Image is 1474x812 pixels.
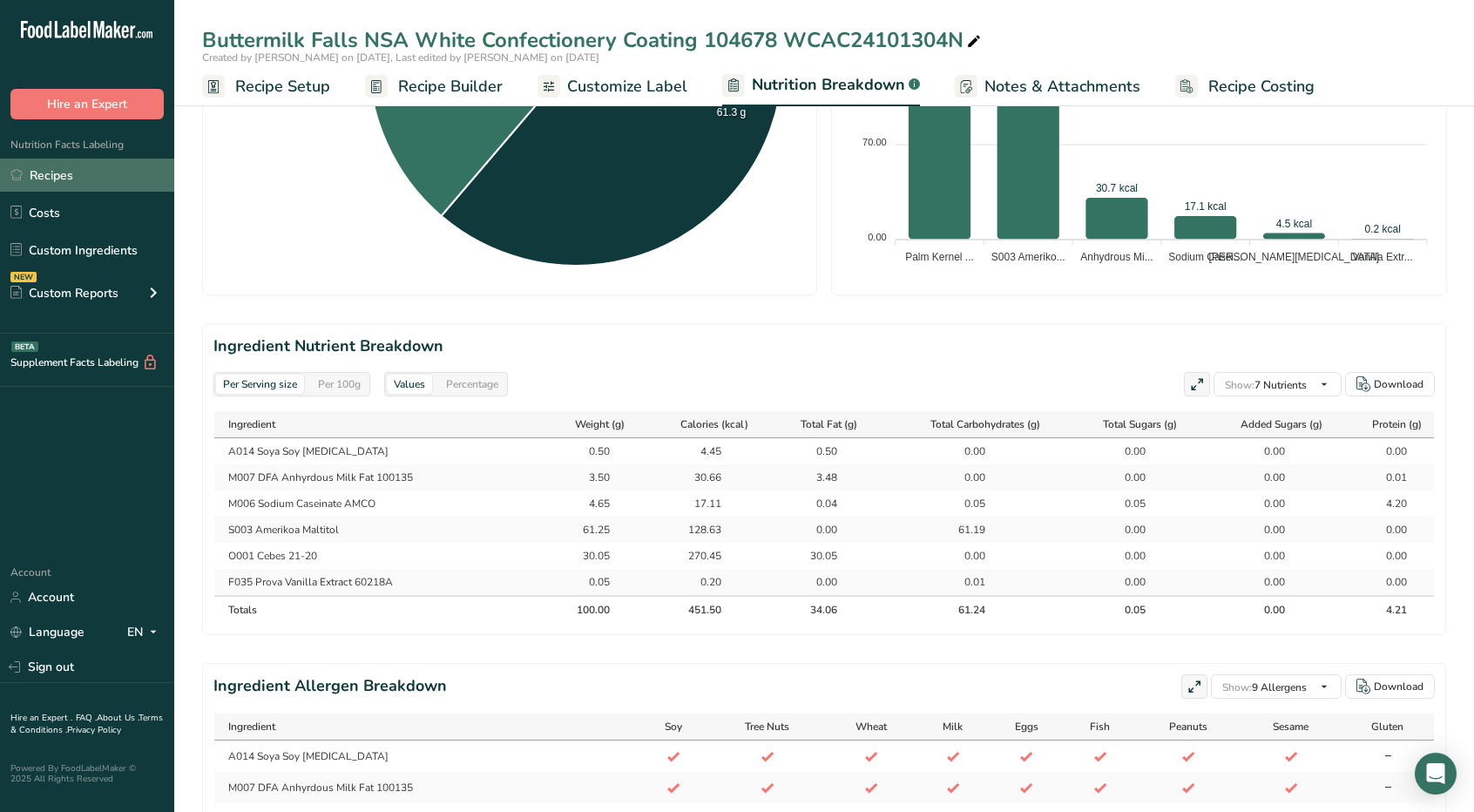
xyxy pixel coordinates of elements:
[1363,574,1407,590] div: 0.00
[752,73,905,97] span: Nutrition Breakdown
[665,719,682,734] span: Soy
[905,251,974,263] tspan: Palm Kernel ...
[1363,602,1407,618] div: 4.21
[1363,522,1407,538] div: 0.00
[1241,470,1285,485] div: 0.00
[1169,719,1207,734] span: Peanuts
[678,548,721,564] div: 270.45
[10,712,163,736] a: Terms & Conditions .
[216,375,304,394] div: Per Serving size
[1241,416,1322,432] span: Added Sugars (g)
[801,416,857,432] span: Total Fat (g)
[1102,496,1146,511] div: 0.05
[678,496,721,511] div: 17.11
[1363,470,1407,485] div: 0.01
[1168,251,1242,263] tspan: Sodium Casei...
[10,89,164,119] button: Hire an Expert
[678,522,721,538] div: 128.63
[10,272,37,282] div: NEW
[1208,75,1315,98] span: Recipe Costing
[1353,251,1413,263] tspan: Vanilla Extr...
[202,51,599,64] span: Created by [PERSON_NAME] on [DATE], Last edited by [PERSON_NAME] on [DATE]
[855,719,887,734] span: Wheat
[214,772,638,803] td: M007 DFA Anhyrdous Milk Fat 100135
[1080,251,1153,263] tspan: Anhydrous Mi...
[1241,574,1285,590] div: 0.00
[1102,522,1146,538] div: 0.00
[1241,602,1285,618] div: 0.00
[214,491,539,517] td: M006 Sodium Caseinate AMCO
[1374,376,1423,392] div: Download
[942,496,985,511] div: 0.05
[1372,416,1422,432] span: Protein (g)
[794,574,837,590] div: 0.00
[1102,548,1146,564] div: 0.00
[1345,372,1435,396] button: Download
[1374,679,1423,694] div: Download
[1241,522,1285,538] div: 0.00
[1273,719,1308,734] span: Sesame
[1209,251,1380,263] tspan: [PERSON_NAME][MEDICAL_DATA]
[1211,674,1342,699] button: Show:9 Allergens
[228,416,275,432] span: Ingredient
[1222,680,1252,694] span: Show:
[214,517,539,543] td: S003 Amerikoa Maltitol
[214,543,539,569] td: O001 Cebes 21-20
[942,548,985,564] div: 0.00
[1363,496,1407,511] div: 4.20
[1363,443,1407,459] div: 0.00
[868,232,886,242] tspan: 0.00
[1214,372,1342,396] button: Show:7 Nutrients
[678,574,721,590] div: 0.20
[566,443,610,459] div: 0.50
[566,522,610,538] div: 61.25
[942,522,985,538] div: 61.19
[214,569,539,595] td: F035 Prova Vanilla Extract 60218A
[1363,548,1407,564] div: 0.00
[439,375,505,394] div: Percentage
[214,595,539,623] th: Totals
[794,496,837,511] div: 0.04
[1241,443,1285,459] div: 0.00
[567,75,687,98] span: Customize Label
[678,470,721,485] div: 30.66
[202,67,330,106] a: Recipe Setup
[930,416,1040,432] span: Total Carbohydrates (g)
[794,470,837,485] div: 3.48
[365,67,503,106] a: Recipe Builder
[76,712,97,724] a: FAQ .
[10,763,164,784] div: Powered By FoodLabelMaker © 2025 All Rights Reserved
[942,470,985,485] div: 0.00
[10,712,72,724] a: Hire an Expert .
[214,741,638,772] td: A014 Soya Soy [MEDICAL_DATA]
[943,719,963,734] span: Milk
[214,438,539,464] td: A014 Soya Soy [MEDICAL_DATA]
[214,464,539,491] td: M007 DFA Anhyrdous Milk Fat 100135
[387,375,432,394] div: Values
[1415,753,1457,795] div: Open Intercom Messenger
[566,496,610,511] div: 4.65
[794,548,837,564] div: 30.05
[235,75,330,98] span: Recipe Setup
[213,335,1435,358] h2: Ingredient Nutrient Breakdown
[942,574,985,590] div: 0.01
[10,617,85,647] a: Language
[311,375,368,394] div: Per 100g
[680,416,748,432] span: Calories (kcal)
[991,251,1065,263] tspan: S003 Ameriko...
[127,622,164,643] div: EN
[566,470,610,485] div: 3.50
[213,674,447,699] h2: Ingredient Allergen Breakdown
[678,443,721,459] div: 4.45
[1102,443,1146,459] div: 0.00
[228,719,275,734] span: Ingredient
[984,75,1140,98] span: Notes & Attachments
[794,522,837,538] div: 0.00
[1225,378,1254,392] span: Show:
[794,602,837,618] div: 34.06
[955,67,1140,106] a: Notes & Attachments
[942,443,985,459] div: 0.00
[575,416,625,432] span: Weight (g)
[862,137,887,147] tspan: 70.00
[1103,416,1177,432] span: Total Sugars (g)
